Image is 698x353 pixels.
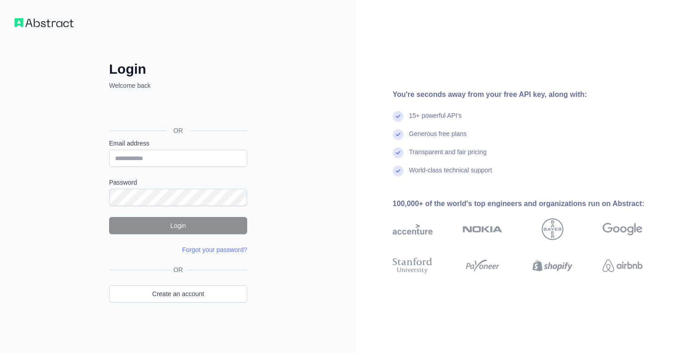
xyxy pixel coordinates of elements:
h2: Login [109,61,247,77]
span: OR [170,265,187,274]
img: airbnb [603,256,643,276]
p: Welcome back [109,81,247,90]
img: accenture [393,218,433,240]
label: Password [109,178,247,187]
img: shopify [533,256,573,276]
div: World-class technical support [409,166,492,184]
img: bayer [542,218,563,240]
a: Create an account [109,285,247,303]
div: 15+ powerful API's [409,111,462,129]
div: 100,000+ of the world's top engineers and organizations run on Abstract: [393,198,672,209]
img: check mark [393,166,404,176]
img: check mark [393,111,404,122]
label: Email address [109,139,247,148]
img: payoneer [463,256,503,276]
img: nokia [463,218,503,240]
div: Generous free plans [409,129,467,147]
div: You're seconds away from your free API key, along with: [393,89,672,100]
button: Login [109,217,247,234]
img: check mark [393,129,404,140]
div: Transparent and fair pricing [409,147,487,166]
a: Forgot your password? [182,246,247,253]
img: google [603,218,643,240]
span: OR [166,126,190,135]
img: check mark [393,147,404,158]
iframe: Sign in with Google Button [105,100,250,120]
img: stanford university [393,256,433,276]
img: Workflow [15,18,74,27]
